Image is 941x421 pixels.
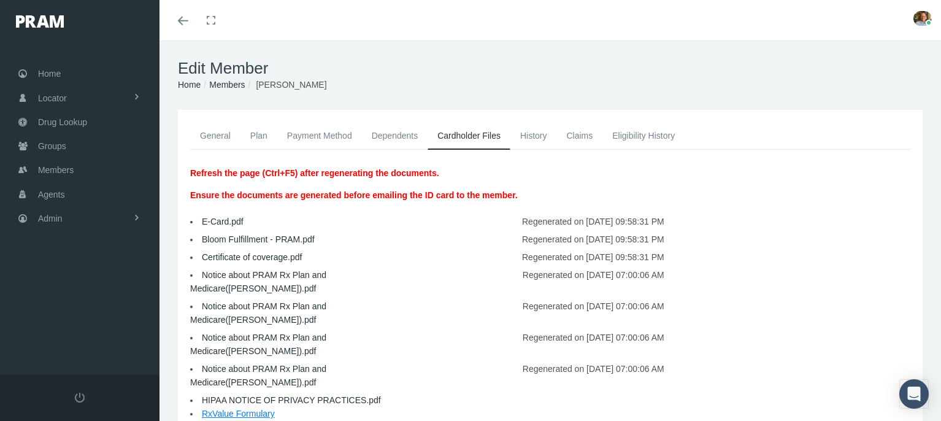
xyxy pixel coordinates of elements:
[190,188,518,202] p: Ensure the documents are generated before emailing the ID card to the member.
[427,295,673,326] div: Regenerated on [DATE] 07:00:06 AM
[38,183,65,206] span: Agents
[427,228,673,246] div: Regenerated on [DATE] 09:58:31 PM
[16,15,64,28] img: PRAM_20_x_78.png
[190,122,240,149] a: General
[556,122,602,149] a: Claims
[202,409,275,419] a: RxValue Formulary
[178,59,923,78] h1: Edit Member
[427,210,673,228] div: Regenerated on [DATE] 09:58:31 PM
[38,158,74,182] span: Members
[602,122,685,149] a: Eligibility History
[202,217,244,226] a: E-Card.pdf
[190,333,326,356] a: Notice about PRAM Rx Plan and Medicare([PERSON_NAME]).pdf
[427,326,673,358] div: Regenerated on [DATE] 07:00:06 AM
[202,252,302,262] a: Certificate of coverage.pdf
[38,110,87,134] span: Drug Lookup
[899,379,929,409] div: Open Intercom Messenger
[277,122,362,149] a: Payment Method
[38,87,67,110] span: Locator
[240,122,277,149] a: Plan
[427,264,673,295] div: Regenerated on [DATE] 07:00:06 AM
[190,364,326,387] a: Notice about PRAM Rx Plan and Medicare([PERSON_NAME]).pdf
[510,122,557,149] a: History
[178,80,201,90] a: Home
[38,134,66,158] span: Groups
[190,301,326,325] a: Notice about PRAM Rx Plan and Medicare([PERSON_NAME]).pdf
[428,122,510,150] a: Cardholder Files
[38,62,61,85] span: Home
[202,234,315,244] a: Bloom Fulfillment - PRAM.pdf
[427,246,673,264] div: Regenerated on [DATE] 09:58:31 PM
[38,207,63,230] span: Admin
[913,11,932,26] img: S_Profile_Picture_15241.jpg
[209,80,245,90] a: Members
[190,270,326,293] a: Notice about PRAM Rx Plan and Medicare([PERSON_NAME]).pdf
[362,122,428,149] a: Dependents
[190,166,518,180] p: Refresh the page (Ctrl+F5) after regenerating the documents.
[202,395,381,405] a: HIPAA NOTICE OF PRIVACY PRACTICES.pdf
[427,358,673,389] div: Regenerated on [DATE] 07:00:06 AM
[256,80,326,90] span: [PERSON_NAME]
